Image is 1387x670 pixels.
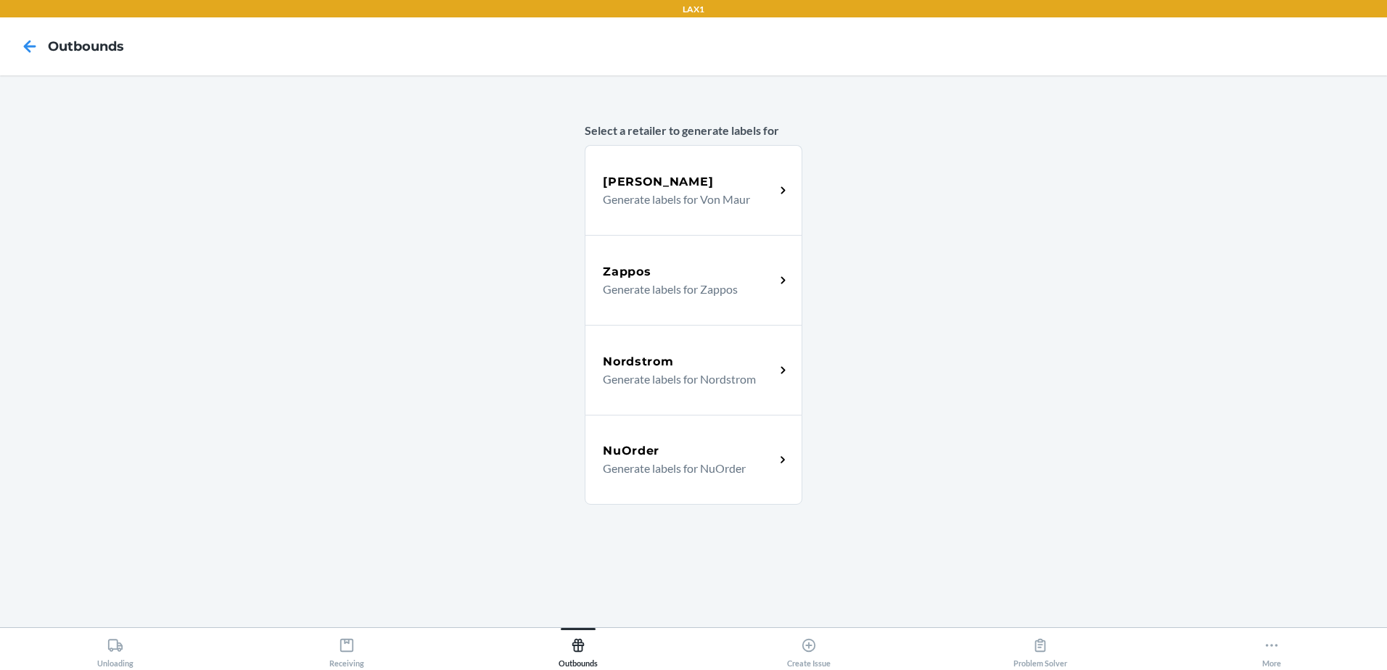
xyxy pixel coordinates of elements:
[585,325,802,415] a: NordstromGenerate labels for Nordstrom
[585,235,802,325] a: ZapposGenerate labels for Zappos
[603,371,763,388] p: Generate labels for Nordstrom
[603,442,659,460] h5: NuOrder
[603,353,673,371] h5: Nordstrom
[603,191,763,208] p: Generate labels for Von Maur
[683,3,704,16] p: LAX1
[585,122,802,139] p: Select a retailer to generate labels for
[329,632,364,668] div: Receiving
[693,628,925,668] button: Create Issue
[585,415,802,505] a: NuOrderGenerate labels for NuOrder
[97,632,133,668] div: Unloading
[603,460,763,477] p: Generate labels for NuOrder
[462,628,693,668] button: Outbounds
[787,632,831,668] div: Create Issue
[559,632,598,668] div: Outbounds
[585,145,802,235] a: [PERSON_NAME]Generate labels for Von Maur
[603,173,713,191] h5: [PERSON_NAME]
[1262,632,1281,668] div: More
[48,37,124,56] h4: Outbounds
[925,628,1156,668] button: Problem Solver
[603,281,763,298] p: Generate labels for Zappos
[1156,628,1387,668] button: More
[603,263,651,281] h5: Zappos
[1013,632,1067,668] div: Problem Solver
[231,628,463,668] button: Receiving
